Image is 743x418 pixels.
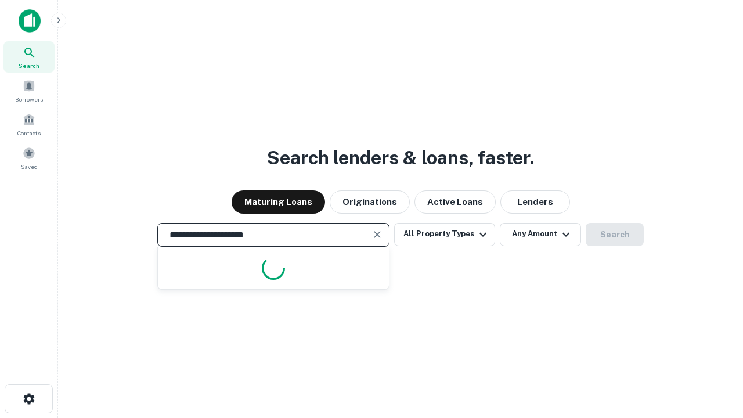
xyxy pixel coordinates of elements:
[3,41,55,73] a: Search
[232,190,325,214] button: Maturing Loans
[500,223,581,246] button: Any Amount
[369,226,385,243] button: Clear
[414,190,496,214] button: Active Loans
[19,61,39,70] span: Search
[685,325,743,381] iframe: Chat Widget
[19,9,41,33] img: capitalize-icon.png
[17,128,41,138] span: Contacts
[267,144,534,172] h3: Search lenders & loans, faster.
[500,190,570,214] button: Lenders
[21,162,38,171] span: Saved
[3,109,55,140] a: Contacts
[15,95,43,104] span: Borrowers
[394,223,495,246] button: All Property Types
[330,190,410,214] button: Originations
[3,142,55,174] a: Saved
[3,75,55,106] a: Borrowers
